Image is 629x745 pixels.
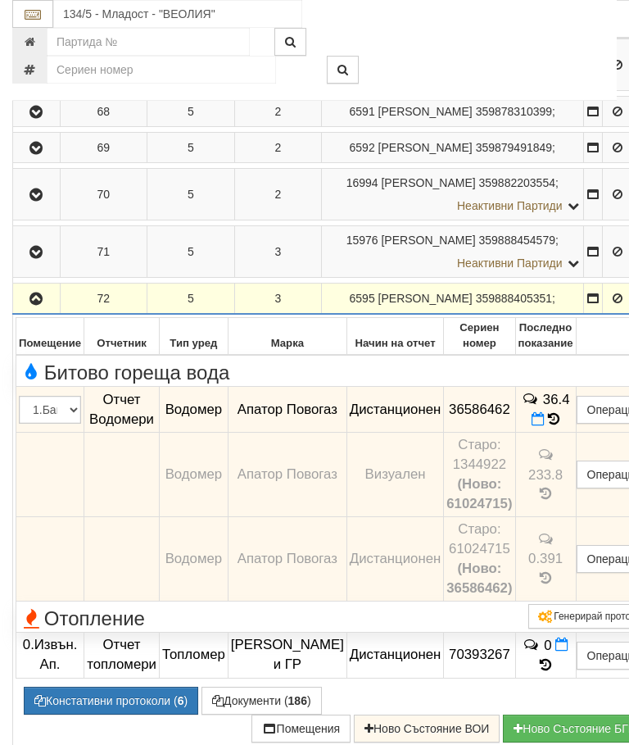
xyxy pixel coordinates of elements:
td: 5 [147,133,234,163]
i: Нов Отчет към 01/09/2025 [555,638,568,652]
span: Неактивни Партиди [457,199,563,212]
span: Партида № [350,141,375,154]
b: 186 [288,694,307,707]
td: Визуален [346,432,443,516]
b: 6 [178,694,184,707]
span: Партида № [346,234,378,247]
span: 359888405351 [476,292,552,305]
td: Топломер [159,633,228,679]
span: Отчет Водомери [89,392,154,427]
span: 0.391 [528,551,563,566]
span: Партида № [346,176,378,189]
td: Устройство със сериен номер 1344922 беше подменено от устройство със сериен номер 61024715 [444,432,515,516]
button: Помещения [251,715,351,743]
button: Документи (186) [201,687,322,715]
span: 2 [274,188,281,201]
td: Водомер [159,432,228,516]
span: 2 [274,141,281,154]
span: 359879491849 [476,141,552,154]
span: 359882203554 [479,176,555,189]
span: 2 [274,105,281,118]
span: 36.4 [543,392,570,407]
th: Помещение [16,318,84,355]
td: Апатор Повогаз [228,432,346,516]
th: Начин на отчет [346,318,443,355]
span: Отопление [19,608,145,629]
span: 3 [274,245,281,258]
td: Апатор Повогаз [228,516,346,601]
span: История на показанията [536,570,554,586]
td: 71 [60,226,147,278]
b: (Ново: 36586462) [446,561,512,596]
span: История на забележките [522,391,543,407]
td: Дистанционен [346,633,443,679]
td: Апатор Повогаз [228,387,346,433]
input: Партида № [47,28,250,56]
th: Последно показание [515,318,576,355]
td: ; [322,133,583,163]
span: Неактивни Партиди [457,257,563,270]
span: [PERSON_NAME] [378,141,473,154]
td: ; [322,284,583,315]
span: 3 [274,292,281,305]
span: История на показанията [548,411,559,427]
td: ; [322,169,583,220]
td: Дистанционен [346,516,443,601]
td: 5 [147,226,234,278]
button: Констативни протоколи (6) [24,687,198,715]
span: История на забележките [536,447,554,462]
td: 70 [60,169,147,220]
td: 5 [147,97,234,127]
td: 0.Извън. Ап. [16,633,84,679]
button: Ново Състояние ВОИ [354,715,500,743]
span: История на показанията [536,486,554,502]
td: 5 [147,284,234,315]
i: Нов Отчет към 01/09/2025 [532,412,545,426]
span: Партида № [350,292,375,305]
td: ; [322,97,583,127]
td: Дистанционен [346,387,443,433]
td: Водомер [159,516,228,601]
span: [PERSON_NAME] [378,292,473,305]
span: История на забележките [536,531,554,547]
td: ; [322,226,583,278]
span: Битово гореща вода [19,362,229,384]
input: Сериен номер [47,56,276,84]
td: 5 [147,169,234,220]
td: Водомер [159,387,228,433]
span: 0 [544,638,551,653]
th: Марка [228,318,346,355]
th: Сериен номер [444,318,515,355]
span: [PERSON_NAME] [378,105,473,118]
span: 36586462 [449,402,510,417]
span: [PERSON_NAME] [381,176,475,189]
span: История на забележките [523,637,544,652]
td: 72 [60,284,147,315]
span: [PERSON_NAME] [381,234,475,247]
th: Отчетник [84,318,160,355]
span: Отчет топломери [87,637,156,672]
span: 233.8 [528,466,563,482]
th: Тип уред [159,318,228,355]
span: 359888454579 [479,234,555,247]
span: 359878310399 [476,105,552,118]
td: [PERSON_NAME] и ГР [228,633,346,679]
span: Партида № [350,105,375,118]
b: (Ново: 61024715) [446,476,512,511]
td: 69 [60,133,147,163]
td: 68 [60,97,147,127]
span: История на показанията [536,657,554,673]
td: Устройство със сериен номер 61024715 беше подменено от устройство със сериен номер 36586462 [444,516,515,601]
span: 70393267 [449,647,510,662]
